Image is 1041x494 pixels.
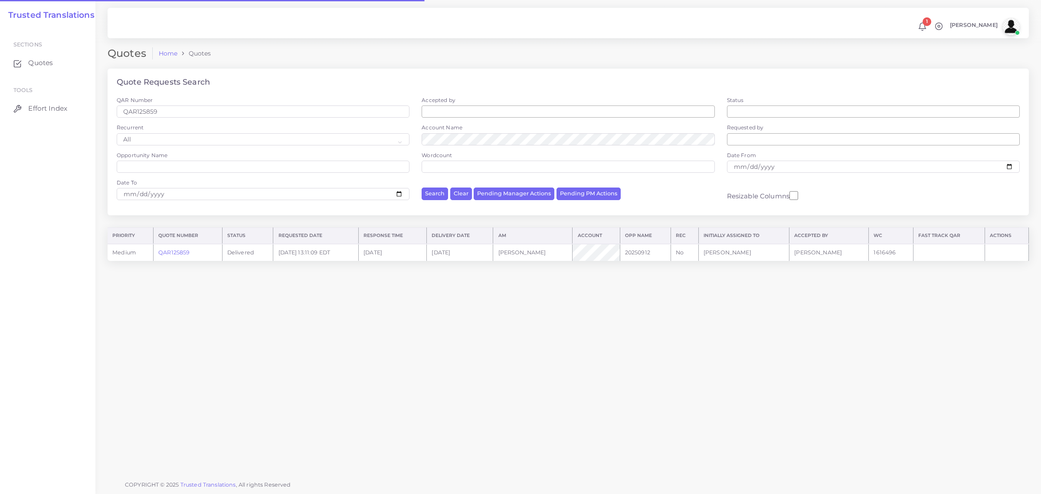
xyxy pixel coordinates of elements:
th: Delivery Date [427,228,493,244]
label: Accepted by [422,96,455,104]
a: Trusted Translations [2,10,95,20]
span: Quotes [28,58,53,68]
th: Quote Number [153,228,222,244]
th: Opp Name [620,228,671,244]
button: Pending PM Actions [557,188,621,200]
th: Priority [108,228,153,244]
span: Effort Index [28,104,67,113]
th: AM [493,228,573,244]
label: Opportunity Name [117,151,167,159]
label: Date To [117,179,137,186]
th: Actions [985,228,1029,244]
h4: Quote Requests Search [117,78,210,87]
img: avatar [1002,18,1020,35]
label: Recurrent [117,124,144,131]
h2: Quotes [108,47,153,60]
th: Account [573,228,620,244]
th: Fast Track QAR [913,228,985,244]
a: [PERSON_NAME]avatar [946,18,1023,35]
a: Trusted Translations [180,481,236,488]
label: Resizable Columns [727,190,798,201]
label: Date From [727,151,756,159]
label: Account Name [422,124,462,131]
button: Pending Manager Actions [474,188,554,200]
label: Requested by [727,124,764,131]
button: Search [422,188,448,200]
label: Wordcount [422,151,452,159]
span: Sections [13,41,42,48]
td: [PERSON_NAME] [698,244,789,261]
button: Clear [450,188,472,200]
td: [DATE] [358,244,426,261]
th: Initially Assigned to [698,228,789,244]
td: [PERSON_NAME] [493,244,573,261]
td: Delivered [222,244,273,261]
td: [DATE] 13:11:09 EDT [273,244,359,261]
td: [PERSON_NAME] [789,244,869,261]
a: QAR125859 [158,249,190,256]
span: , All rights Reserved [236,480,291,489]
a: Effort Index [7,99,89,118]
th: Status [222,228,273,244]
th: Accepted by [789,228,869,244]
td: 20250912 [620,244,671,261]
td: [DATE] [427,244,493,261]
span: Tools [13,87,33,93]
span: COPYRIGHT © 2025 [125,480,291,489]
li: Quotes [177,49,211,58]
span: 1 [923,17,931,26]
span: [PERSON_NAME] [950,23,998,28]
input: Resizable Columns [789,190,798,201]
th: WC [869,228,913,244]
td: No [671,244,698,261]
th: REC [671,228,698,244]
a: Quotes [7,54,89,72]
span: medium [112,249,136,256]
th: Requested Date [273,228,359,244]
label: QAR Number [117,96,153,104]
td: 1616496 [869,244,913,261]
a: 1 [915,22,930,31]
th: Response Time [358,228,426,244]
label: Status [727,96,744,104]
a: Home [159,49,178,58]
